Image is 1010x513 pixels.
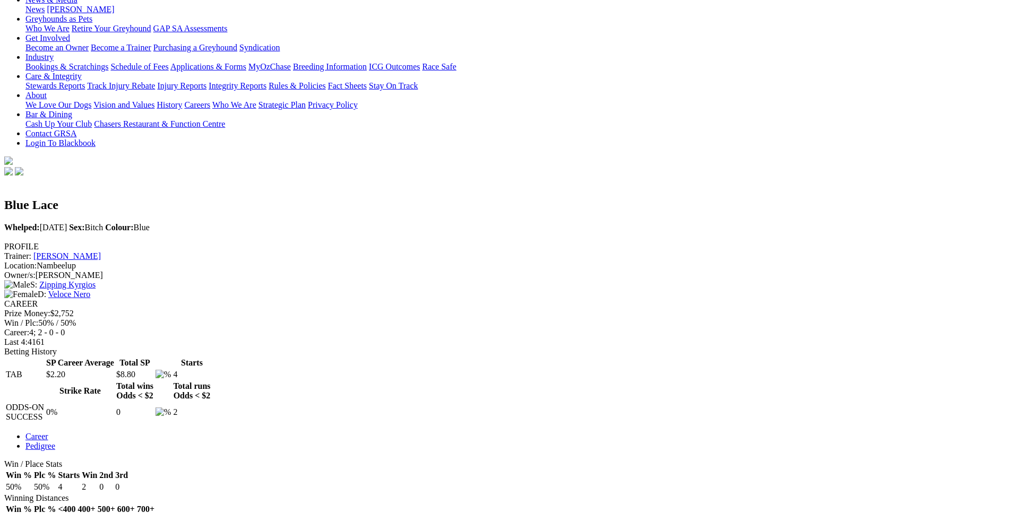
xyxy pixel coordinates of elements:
[25,100,91,109] a: We Love Our Dogs
[25,5,1006,14] div: News & Media
[212,100,256,109] a: Who We Are
[4,156,13,165] img: logo-grsa-white.png
[33,251,101,260] a: [PERSON_NAME]
[4,261,1006,271] div: Nambeelup
[91,43,151,52] a: Become a Trainer
[5,402,45,422] td: ODDS-ON SUCCESS
[172,369,211,380] td: 4
[4,299,1006,309] div: CAREER
[25,100,1006,110] div: About
[57,470,80,481] th: Starts
[209,81,266,90] a: Integrity Reports
[328,81,367,90] a: Fact Sheets
[156,370,171,379] img: %
[4,459,1006,469] div: Win / Place Stats
[33,470,56,481] th: Plc %
[81,482,98,492] td: 2
[25,81,1006,91] div: Care & Integrity
[258,100,306,109] a: Strategic Plan
[94,119,225,128] a: Chasers Restaurant & Function Centre
[115,482,128,492] td: 0
[293,62,367,71] a: Breeding Information
[4,309,1006,318] div: $2,752
[239,43,280,52] a: Syndication
[57,482,80,492] td: 4
[15,167,23,176] img: twitter.svg
[25,5,45,14] a: News
[116,358,154,368] th: Total SP
[25,441,55,450] a: Pedigree
[115,470,128,481] th: 3rd
[25,119,1006,129] div: Bar & Dining
[69,223,84,232] b: Sex:
[110,62,168,71] a: Schedule of Fees
[4,309,50,318] span: Prize Money:
[25,24,70,33] a: Who We Are
[25,43,1006,53] div: Get Involved
[4,261,37,270] span: Location:
[4,290,38,299] img: Female
[157,100,182,109] a: History
[184,100,210,109] a: Careers
[25,53,54,62] a: Industry
[248,62,291,71] a: MyOzChase
[157,81,206,90] a: Injury Reports
[308,100,358,109] a: Privacy Policy
[4,290,46,299] span: D:
[4,271,36,280] span: Owner/s:
[25,62,1006,72] div: Industry
[25,14,92,23] a: Greyhounds as Pets
[4,223,67,232] span: [DATE]
[5,470,32,481] th: Win %
[172,381,211,401] th: Total runs Odds < $2
[99,482,114,492] td: 0
[25,33,70,42] a: Get Involved
[170,62,246,71] a: Applications & Forms
[25,432,48,441] a: Career
[4,318,38,327] span: Win / Plc:
[269,81,326,90] a: Rules & Policies
[46,358,115,368] th: SP Career Average
[47,5,114,14] a: [PERSON_NAME]
[4,328,1006,337] div: 4; 2 - 0 - 0
[4,280,37,289] span: S:
[99,470,114,481] th: 2nd
[4,318,1006,328] div: 50% / 50%
[4,223,40,232] b: Whelped:
[5,369,45,380] td: TAB
[39,280,96,289] a: Zipping Kyrgios
[116,369,154,380] td: $8.80
[4,337,28,346] span: Last 4:
[105,223,150,232] span: Blue
[25,62,108,71] a: Bookings & Scratchings
[156,407,171,417] img: %
[4,242,1006,251] div: PROFILE
[105,223,133,232] b: Colour:
[81,470,98,481] th: Win
[4,167,13,176] img: facebook.svg
[46,369,115,380] td: $2.20
[72,24,151,33] a: Retire Your Greyhound
[25,119,92,128] a: Cash Up Your Club
[25,110,72,119] a: Bar & Dining
[25,81,85,90] a: Stewards Reports
[4,328,29,337] span: Career:
[25,24,1006,33] div: Greyhounds as Pets
[116,402,154,422] td: 0
[4,271,1006,280] div: [PERSON_NAME]
[4,347,1006,357] div: Betting History
[48,290,91,299] a: Veloce Nero
[25,43,89,52] a: Become an Owner
[369,62,420,71] a: ICG Outcomes
[25,72,82,81] a: Care & Integrity
[5,482,32,492] td: 50%
[4,251,31,260] span: Trainer:
[4,337,1006,347] div: 4161
[153,43,237,52] a: Purchasing a Greyhound
[69,223,103,232] span: Bitch
[422,62,456,71] a: Race Safe
[4,493,1006,503] div: Winning Distances
[87,81,155,90] a: Track Injury Rebate
[172,358,211,368] th: Starts
[116,381,154,401] th: Total wins Odds < $2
